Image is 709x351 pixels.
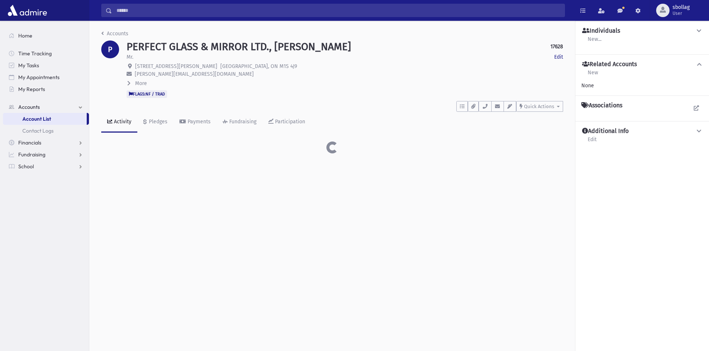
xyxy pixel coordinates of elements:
a: New... [587,35,602,48]
button: Additional Info [581,127,703,135]
strong: 17628 [550,43,563,51]
a: My Tasks [3,59,89,71]
span: Home [18,32,32,39]
a: My Appointments [3,71,89,83]
span: Fundraising [18,151,45,158]
span: FLAGS:NF / TRAD [127,90,167,98]
div: P [101,40,119,58]
span: [STREET_ADDRESS][PERSON_NAME] [135,63,217,69]
div: None [581,82,703,90]
div: Activity [112,118,131,125]
h4: Additional Info [582,127,629,135]
button: Related Accounts [581,61,703,68]
div: Participation [274,118,305,125]
a: Participation [262,112,311,133]
a: Payments [173,112,217,133]
span: Time Tracking [18,50,52,57]
h1: PERFECT GLASS & MIRROR LTD., [PERSON_NAME] [127,40,351,53]
span: Quick Actions [524,104,554,109]
span: More [135,80,147,87]
span: Contact Logs [22,127,54,134]
h4: Associations [581,102,622,109]
span: My Appointments [18,74,60,81]
a: School [3,160,89,172]
span: My Reports [18,86,45,92]
a: Fundraising [217,112,262,133]
div: Fundraising [228,118,256,125]
a: Home [3,30,89,42]
h4: Related Accounts [582,61,637,68]
span: School [18,163,34,170]
a: Accounts [3,101,89,113]
h4: Individuals [582,27,620,35]
a: New [587,68,598,82]
button: More [127,79,148,87]
button: Individuals [581,27,703,35]
a: Time Tracking [3,48,89,59]
div: Payments [186,118,211,125]
span: [PERSON_NAME][EMAIL_ADDRESS][DOMAIN_NAME] [135,71,254,77]
a: Account List [3,113,87,125]
a: Pledges [137,112,173,133]
button: Quick Actions [516,101,563,112]
span: Accounts [18,104,40,110]
span: My Tasks [18,62,39,69]
a: Edit [587,135,597,149]
input: Search [112,4,565,17]
a: Contact Logs [3,125,89,137]
span: sbollag [673,4,690,10]
a: Accounts [101,30,128,37]
a: Activity [101,112,137,133]
img: AdmirePro [6,3,49,18]
div: Pledges [147,118,167,125]
a: Edit [554,53,563,61]
span: Account List [22,116,51,122]
span: [GEOGRAPHIC_DATA], ON M1S 4J9 [220,63,297,69]
span: Financials [18,139,41,146]
a: Fundraising [3,149,89,160]
span: User [673,10,690,16]
a: Financials [3,137,89,149]
p: Mr. [127,53,133,61]
nav: breadcrumb [101,30,128,40]
a: My Reports [3,83,89,95]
